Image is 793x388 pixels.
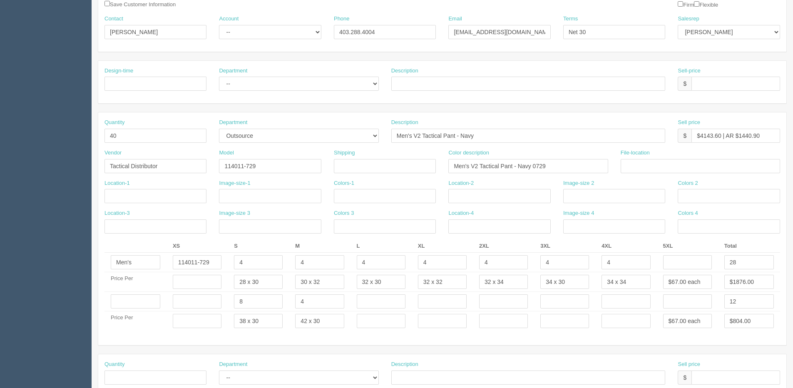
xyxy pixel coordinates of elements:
[412,240,473,253] th: XL
[678,371,691,385] div: $
[228,240,289,253] th: S
[334,209,354,217] label: Colors 3
[104,149,122,157] label: Vendor
[219,361,247,368] label: Department
[448,179,474,187] label: Location-2
[219,209,250,217] label: Image-size 3
[219,15,239,23] label: Account
[448,15,462,23] label: Email
[678,15,699,23] label: Salesrep
[104,311,167,331] td: Price Per
[334,149,355,157] label: Shipping
[219,67,247,75] label: Department
[563,179,594,187] label: Image-size 2
[718,240,780,253] th: Total
[104,361,124,368] label: Quantity
[391,119,418,127] label: Description
[104,179,130,187] label: Location-1
[595,240,656,253] th: 4XL
[657,240,718,253] th: 5XL
[351,240,412,253] th: L
[534,240,595,253] th: 3XL
[678,129,691,143] div: $
[448,149,489,157] label: Color description
[563,209,594,217] label: Image-size 4
[563,15,578,23] label: Terms
[678,179,698,187] label: Colors 2
[391,67,418,75] label: Description
[678,119,700,127] label: Sell price
[104,67,133,75] label: Design-time
[219,149,234,157] label: Model
[104,209,130,217] label: Location-3
[219,119,247,127] label: Department
[678,67,700,75] label: Sell-price
[678,77,691,91] div: $
[678,361,700,368] label: Sell price
[334,179,354,187] label: Colors-1
[104,272,167,292] td: Price Per
[104,15,123,23] label: Contact
[391,361,418,368] label: Description
[448,209,474,217] label: Location-4
[621,149,650,157] label: File-location
[289,240,350,253] th: M
[104,119,124,127] label: Quantity
[167,240,228,253] th: XS
[334,15,350,23] label: Phone
[678,209,698,217] label: Colors 4
[473,240,534,253] th: 2XL
[219,179,250,187] label: Image-size-1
